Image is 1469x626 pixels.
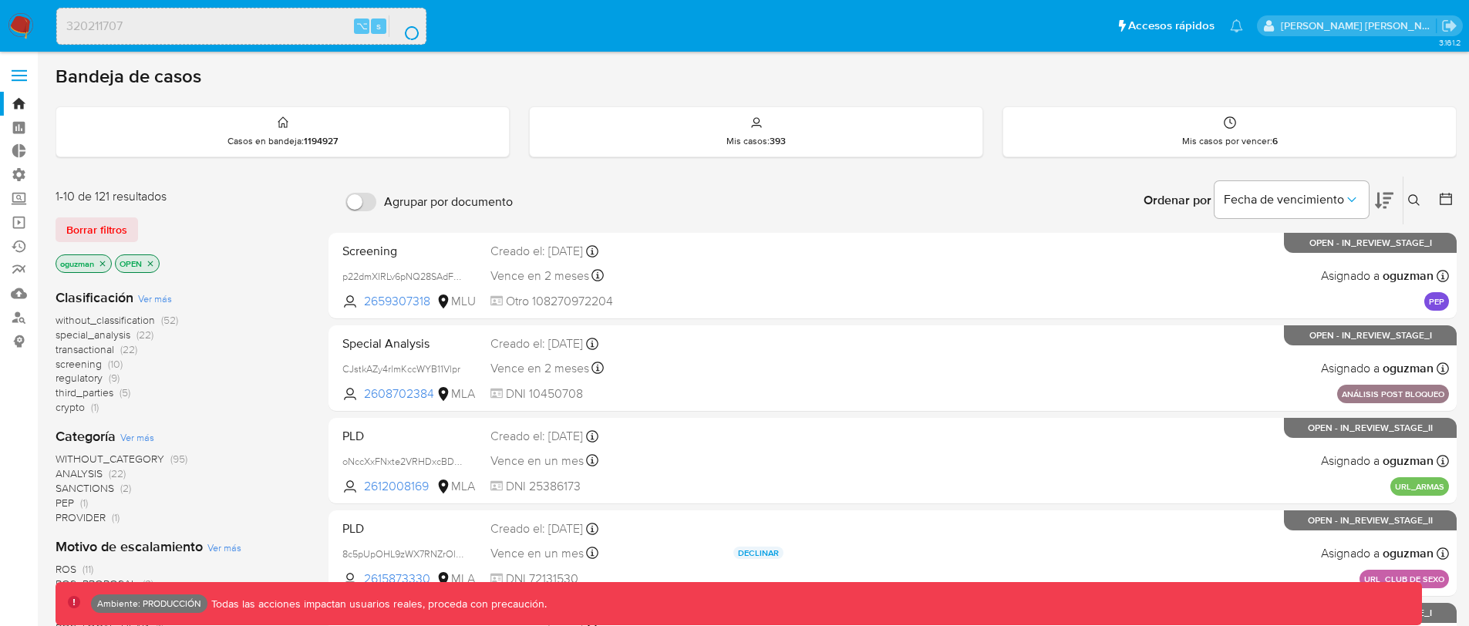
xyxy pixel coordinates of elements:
button: search-icon [389,15,420,37]
a: Notificaciones [1230,19,1243,32]
span: ⌥ [356,19,368,33]
p: Todas las acciones impactan usuarios reales, proceda con precaución. [207,597,547,611]
span: Accesos rápidos [1128,18,1215,34]
p: Ambiente: PRODUCCIÓN [97,601,201,607]
input: Buscar usuario o caso... [57,16,426,36]
a: Salir [1441,18,1457,34]
span: s [376,19,381,33]
p: omar.guzman@mercadolibre.com.co [1281,19,1437,33]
